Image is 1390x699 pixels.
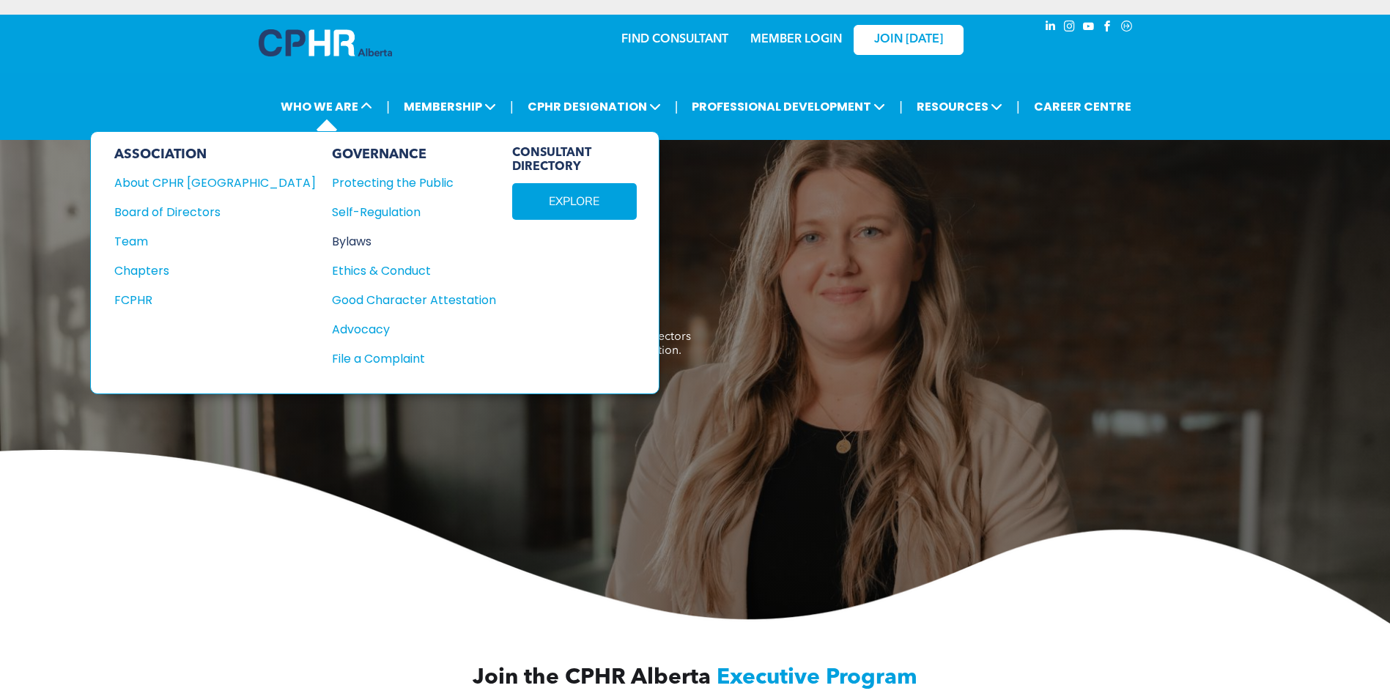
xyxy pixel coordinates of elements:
a: Team [114,232,316,251]
li: | [510,92,514,122]
a: facebook [1100,18,1116,38]
li: | [1016,92,1020,122]
div: About CPHR [GEOGRAPHIC_DATA] [114,174,296,192]
div: Board of Directors [114,203,296,221]
li: | [899,92,903,122]
div: Chapters [114,262,296,280]
a: FCPHR [114,291,316,309]
div: Good Character Attestation [332,291,480,309]
a: CAREER CENTRE [1029,93,1136,120]
a: youtube [1081,18,1097,38]
div: Protecting the Public [332,174,480,192]
span: WHO WE ARE [276,93,377,120]
div: FCPHR [114,291,296,309]
a: MEMBER LOGIN [750,34,842,45]
div: Ethics & Conduct [332,262,480,280]
div: GOVERNANCE [332,147,496,163]
div: Advocacy [332,320,480,339]
a: FIND CONSULTANT [621,34,728,45]
a: Self-Regulation [332,203,496,221]
span: PROFESSIONAL DEVELOPMENT [687,93,890,120]
a: Bylaws [332,232,496,251]
div: Self-Regulation [332,203,480,221]
a: instagram [1062,18,1078,38]
a: Advocacy [332,320,496,339]
div: File a Complaint [332,349,480,368]
li: | [675,92,679,122]
a: About CPHR [GEOGRAPHIC_DATA] [114,174,316,192]
a: Good Character Attestation [332,291,496,309]
div: ASSOCIATION [114,147,316,163]
span: CONSULTANT DIRECTORY [512,147,637,174]
span: JOIN [DATE] [874,33,943,47]
div: Team [114,232,296,251]
div: Bylaws [332,232,480,251]
a: Board of Directors [114,203,316,221]
span: Join the CPHR Alberta [473,667,711,689]
a: Chapters [114,262,316,280]
span: CPHR DESIGNATION [523,93,665,120]
a: Protecting the Public [332,174,496,192]
a: EXPLORE [512,183,637,220]
img: A blue and white logo for cp alberta [259,29,392,56]
a: Social network [1119,18,1135,38]
a: JOIN [DATE] [854,25,964,55]
a: linkedin [1043,18,1059,38]
span: MEMBERSHIP [399,93,500,120]
span: RESOURCES [912,93,1007,120]
a: File a Complaint [332,349,496,368]
span: Executive Program [717,667,917,689]
a: Ethics & Conduct [332,262,496,280]
li: | [386,92,390,122]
